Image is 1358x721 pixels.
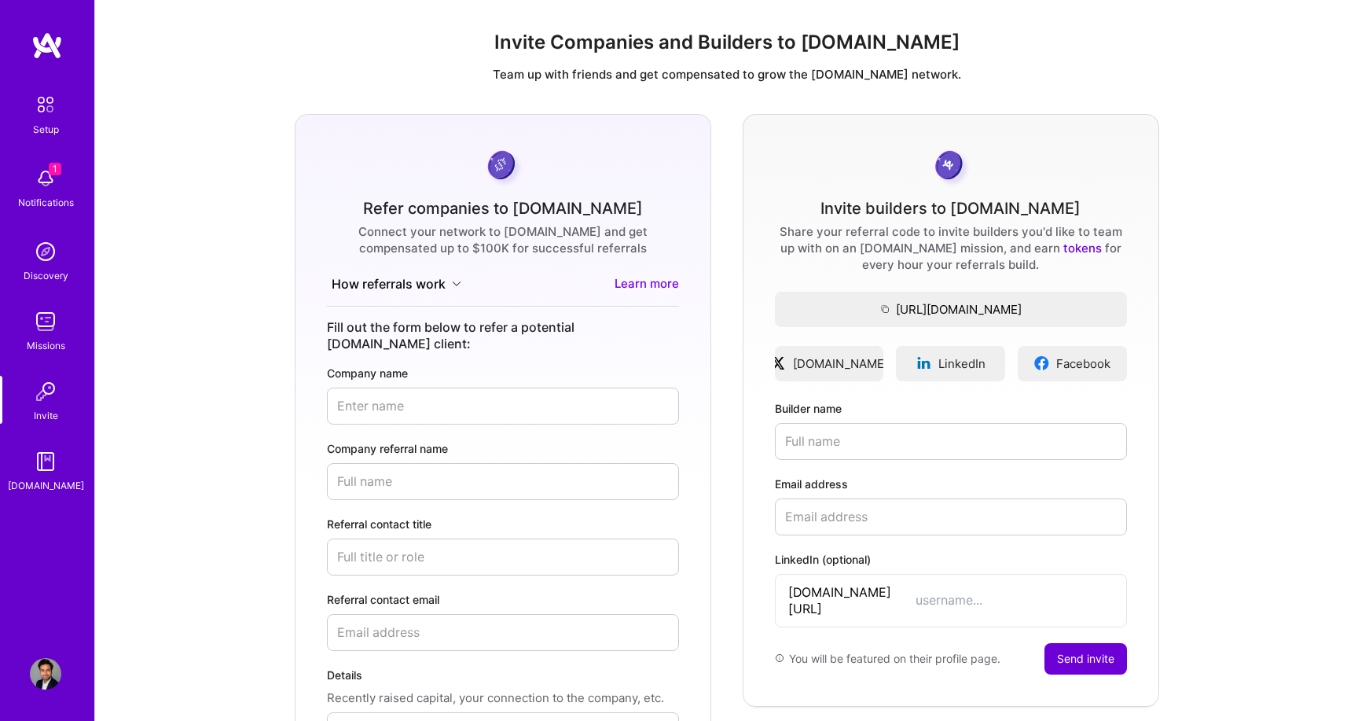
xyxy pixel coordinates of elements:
[1056,355,1110,372] span: Facebook
[775,551,1127,568] label: LinkedIn (optional)
[108,66,1345,83] p: Team up with friends and get compensated to grow the [DOMAIN_NAME] network.
[775,498,1127,535] input: Email address
[30,306,61,337] img: teamwork
[29,88,62,121] img: setup
[31,31,63,60] img: logo
[916,355,932,371] img: linkedinLogo
[938,355,985,372] span: LinkedIn
[916,592,1114,609] input: username...
[33,121,59,138] div: Setup
[327,667,679,683] label: Details
[30,236,61,267] img: discovery
[49,163,61,175] span: 1
[930,146,971,188] img: grayCoin
[820,200,1081,217] div: Invite builders to [DOMAIN_NAME]
[775,292,1127,327] button: [URL][DOMAIN_NAME]
[775,423,1127,460] input: Full name
[30,376,61,407] img: Invite
[327,690,679,706] p: Recently raised capital, your connection to the company, etc.
[327,539,679,576] input: Full title or role
[27,337,65,354] div: Missions
[327,365,679,381] label: Company name
[793,355,888,372] span: [DOMAIN_NAME]
[327,591,679,608] label: Referral contact email
[775,301,1127,318] span: [URL][DOMAIN_NAME]
[775,643,1000,675] div: You will be featured on their profile page.
[34,407,58,424] div: Invite
[615,275,679,293] a: Learn more
[1033,355,1050,371] img: facebookLogo
[775,400,1127,417] label: Builder name
[775,223,1127,273] div: Share your referral code to invite builders you'd like to team up with on an [DOMAIN_NAME] missio...
[327,388,679,425] input: Enter name
[775,476,1127,492] label: Email address
[327,463,679,500] input: Full name
[24,267,68,284] div: Discovery
[788,584,916,617] span: [DOMAIN_NAME][URL]
[8,477,84,494] div: [DOMAIN_NAME]
[327,614,679,651] input: Email address
[896,346,1005,381] a: LinkedIn
[327,275,466,293] button: How referrals work
[108,31,1345,54] h1: Invite Companies and Builders to [DOMAIN_NAME]
[775,346,884,381] a: [DOMAIN_NAME]
[18,194,74,211] div: Notifications
[327,223,679,256] div: Connect your network to [DOMAIN_NAME] and get compensated up to $100K for successful referrals
[1018,346,1127,381] a: Facebook
[483,146,523,188] img: purpleCoin
[30,446,61,477] img: guide book
[327,319,679,352] div: Fill out the form below to refer a potential [DOMAIN_NAME] client:
[327,440,679,457] label: Company referral name
[363,200,643,217] div: Refer companies to [DOMAIN_NAME]
[770,355,787,371] img: xLogo
[30,163,61,194] img: bell
[327,516,679,532] label: Referral contact title
[1063,241,1102,256] a: tokens
[30,658,61,690] img: User Avatar
[26,658,65,690] a: User Avatar
[1044,643,1127,675] button: Send invite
